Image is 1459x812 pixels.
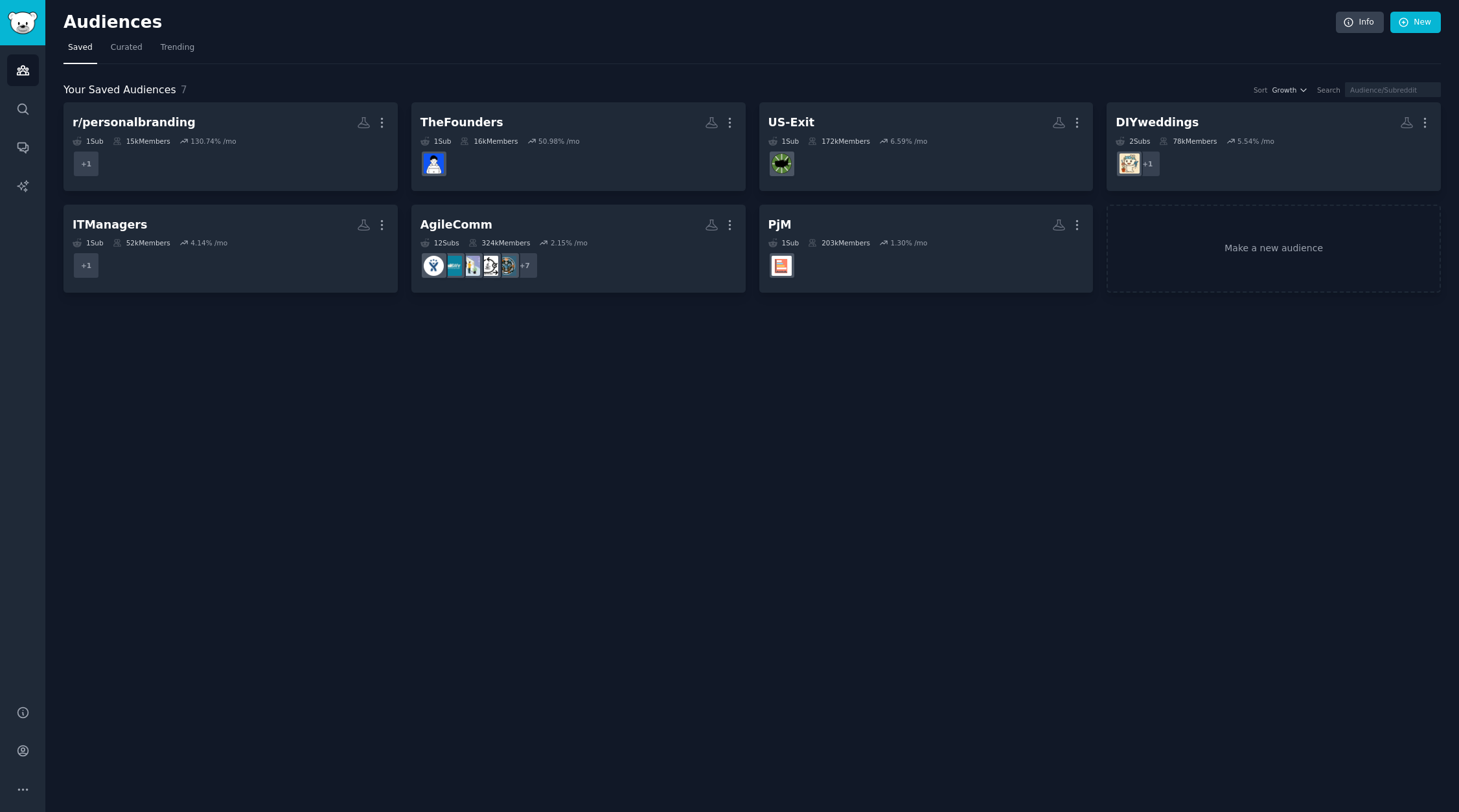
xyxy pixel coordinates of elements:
[759,102,1094,191] a: US-Exit1Sub172kMembers6.59% /moAmerExit
[1317,85,1340,95] div: Search
[1159,137,1217,146] div: 78k Members
[420,238,459,247] div: 12 Sub s
[424,153,444,174] img: TheFounders
[890,238,927,247] div: 1.30 % /mo
[181,84,187,96] span: 7
[808,137,870,146] div: 172k Members
[73,217,147,233] div: ITManagers
[420,217,492,233] div: AgileComm
[768,238,799,247] div: 1 Sub
[496,256,516,276] img: agilecoaching
[1272,85,1296,95] span: Growth
[1254,85,1268,95] div: Sort
[63,82,176,98] span: Your Saved Audiences
[1107,102,1441,191] a: DIYweddings2Subs78kMembers5.54% /mo+1DIYweddings
[460,137,518,146] div: 16k Members
[411,102,746,191] a: TheFounders1Sub16kMembers50.98% /moTheFounders
[1107,205,1441,293] a: Make a new audience
[772,256,792,276] img: projectmanagement
[8,12,38,34] img: GummySearch logo
[772,153,792,174] img: AmerExit
[551,238,588,247] div: 2.15 % /mo
[113,238,170,247] div: 52k Members
[538,137,580,146] div: 50.98 % /mo
[73,115,196,131] div: r/personalbranding
[420,137,452,146] div: 1 Sub
[478,256,498,276] img: agilecoach
[1134,150,1161,177] div: + 1
[1120,153,1140,174] img: DIYweddings
[161,42,194,54] span: Trending
[73,137,104,146] div: 1 Sub
[768,137,799,146] div: 1 Sub
[1345,82,1441,97] input: Audience/Subreddit
[460,256,480,276] img: scrum
[511,252,538,279] div: + 7
[1237,137,1274,146] div: 5.54 % /mo
[156,38,199,64] a: Trending
[768,217,792,233] div: PjM
[468,238,531,247] div: 324k Members
[759,205,1094,293] a: PjM1Sub203kMembers1.30% /moprojectmanagement
[73,150,100,177] div: + 1
[63,12,1336,33] h2: Audiences
[190,137,236,146] div: 130.74 % /mo
[424,256,444,276] img: jira
[808,238,870,247] div: 203k Members
[68,42,93,54] span: Saved
[63,38,97,64] a: Saved
[73,238,104,247] div: 1 Sub
[113,137,170,146] div: 15k Members
[420,115,503,131] div: TheFounders
[1272,85,1308,95] button: Growth
[1336,12,1384,34] a: Info
[768,115,815,131] div: US-Exit
[1116,137,1150,146] div: 2 Sub s
[63,102,398,191] a: r/personalbranding1Sub15kMembers130.74% /mo+1
[106,38,147,64] a: Curated
[63,205,398,293] a: ITManagers1Sub52kMembers4.14% /mo+1
[411,205,746,293] a: AgileComm12Subs324kMembers2.15% /mo+7agilecoachingagilecoachscrumScaledAgilejira
[190,238,227,247] div: 4.14 % /mo
[1116,115,1199,131] div: DIYweddings
[890,137,927,146] div: 6.59 % /mo
[442,256,462,276] img: ScaledAgile
[111,42,143,54] span: Curated
[1390,12,1441,34] a: New
[73,252,100,279] div: + 1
